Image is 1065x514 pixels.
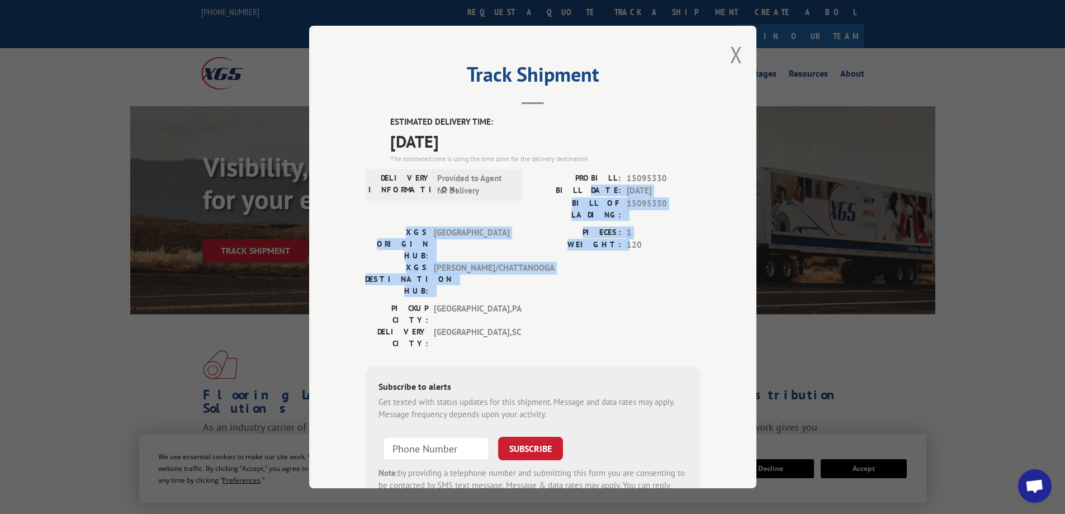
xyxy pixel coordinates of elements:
[533,227,621,239] label: PIECES:
[378,396,687,421] div: Get texted with status updates for this shipment. Message and data rates may apply. Message frequ...
[378,468,398,478] strong: Note:
[627,172,700,185] span: 15095330
[533,172,621,185] label: PROBILL:
[390,129,700,154] span: [DATE]
[627,185,700,197] span: [DATE]
[627,239,700,252] span: 120
[533,197,621,221] label: BILL OF LADING:
[378,380,687,396] div: Subscribe to alerts
[730,40,742,69] button: Close modal
[434,326,509,350] span: [GEOGRAPHIC_DATA] , SC
[627,227,700,239] span: 1
[437,172,513,197] span: Provided to Agent for Delivery
[383,437,489,460] input: Phone Number
[434,227,509,262] span: [GEOGRAPHIC_DATA]
[434,262,509,297] span: [PERSON_NAME]/CHATTANOOGA
[1018,469,1052,503] div: Open chat
[365,303,428,326] label: PICKUP CITY:
[533,239,621,252] label: WEIGHT:
[365,67,700,88] h2: Track Shipment
[434,303,509,326] span: [GEOGRAPHIC_DATA] , PA
[627,197,700,221] span: 15095330
[533,185,621,197] label: BILL DATE:
[378,467,687,505] div: by providing a telephone number and submitting this form you are consenting to be contacted by SM...
[365,262,428,297] label: XGS DESTINATION HUB:
[498,437,563,460] button: SUBSCRIBE
[365,326,428,350] label: DELIVERY CITY:
[368,172,432,197] label: DELIVERY INFORMATION:
[390,116,700,129] label: ESTIMATED DELIVERY TIME:
[390,154,700,164] div: The estimated time is using the time zone for the delivery destination.
[365,227,428,262] label: XGS ORIGIN HUB:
